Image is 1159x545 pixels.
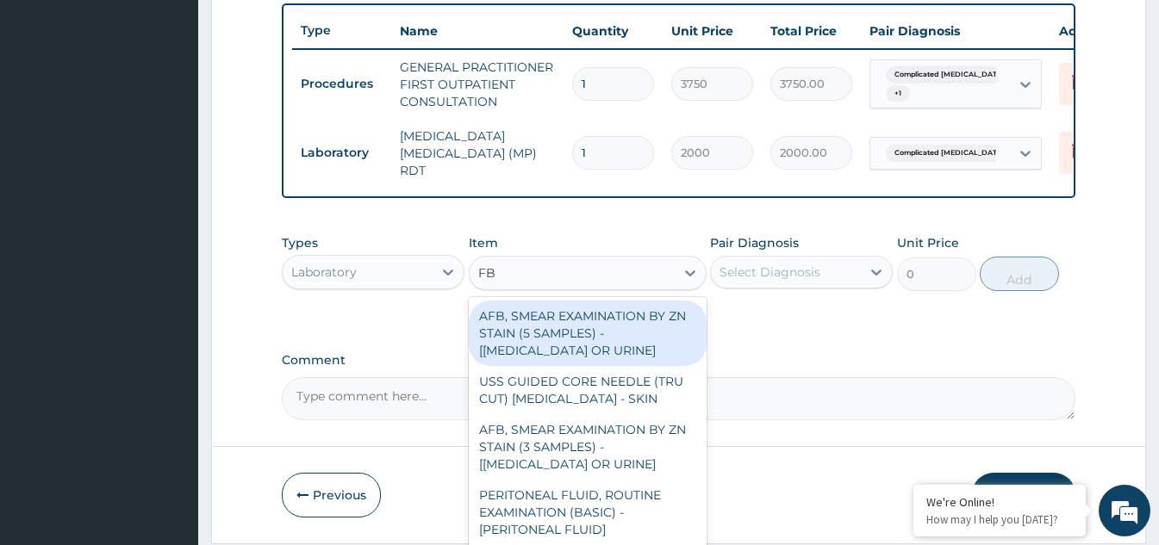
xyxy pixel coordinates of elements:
button: Previous [282,473,381,517]
div: PERITONEAL FLUID, ROUTINE EXAMINATION (BASIC) - [PERITONEAL FLUID] [469,480,707,545]
th: Type [292,15,391,46]
label: Comment [282,353,1075,368]
div: We're Online! [926,494,1073,510]
td: GENERAL PRACTITIONER FIRST OUTPATIENT CONSULTATION [391,50,564,119]
label: Unit Price [897,234,959,251]
textarea: Type your message and hit 'Enter' [9,362,328,423]
th: Actions [1050,14,1137,48]
span: + 1 [886,85,910,102]
p: How may I help you today? [926,512,1073,527]
td: Procedures [292,68,391,100]
label: Item [469,234,498,251]
div: Minimize live chat window [283,9,324,50]
th: Name [391,14,564,48]
div: Chat with us now [90,96,290,119]
button: Submit [972,473,1075,517]
div: Laboratory [291,263,357,281]
span: Complicated [MEDICAL_DATA] [886,145,1013,162]
th: Pair Diagnosis [861,14,1050,48]
div: USS GUIDED CORE NEEDLE (TRU CUT) [MEDICAL_DATA] - SKIN [469,366,707,414]
th: Unit Price [663,14,762,48]
div: AFB, SMEAR EXAMINATION BY ZN STAIN (5 SAMPLES) - [[MEDICAL_DATA] OR URINE] [469,300,707,366]
img: d_794563401_company_1708531726252_794563401 [32,86,70,129]
label: Types [282,236,318,251]
span: We're online! [100,163,238,337]
td: [MEDICAL_DATA] [MEDICAL_DATA] (MP) RDT [391,119,564,188]
div: Select Diagnosis [720,263,820,281]
button: Add [980,257,1059,291]
th: Total Price [762,14,861,48]
label: Pair Diagnosis [710,234,799,251]
span: Complicated [MEDICAL_DATA] [886,66,1013,84]
div: AFB, SMEAR EXAMINATION BY ZN STAIN (3 SAMPLES) - [[MEDICAL_DATA] OR URINE] [469,414,707,480]
th: Quantity [564,14,663,48]
td: Laboratory [292,137,391,169]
